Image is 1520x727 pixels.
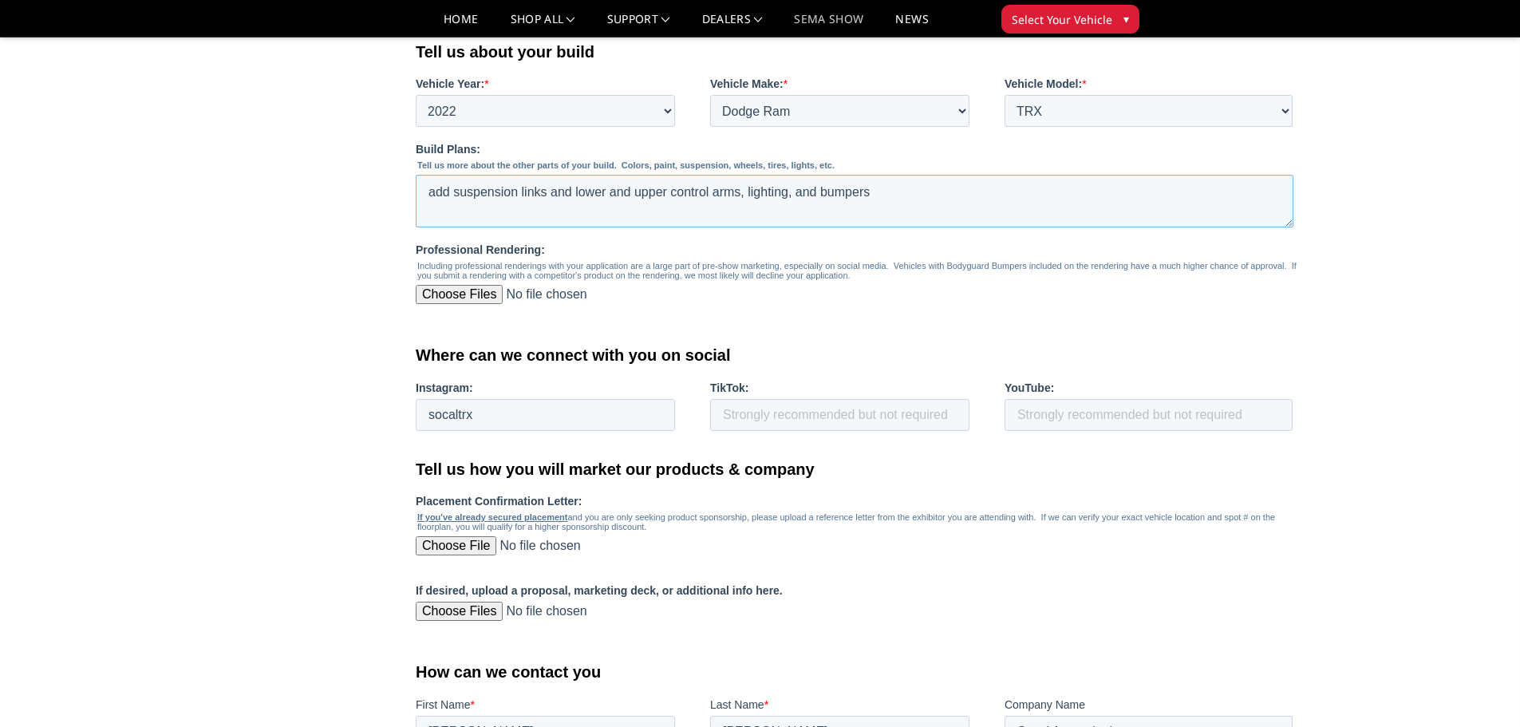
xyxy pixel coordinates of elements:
[511,14,575,37] a: shop all
[702,14,763,37] a: Dealers
[1123,10,1129,27] span: ▾
[444,14,478,37] a: Home
[607,14,670,37] a: Support
[895,14,928,37] a: News
[589,651,666,664] strong: Vehicle Model:
[1440,650,1520,727] iframe: Chat Widget
[794,14,863,37] a: SEMA Show
[1012,11,1112,28] span: Select Your Vehicle
[1001,5,1139,34] button: Select Your Vehicle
